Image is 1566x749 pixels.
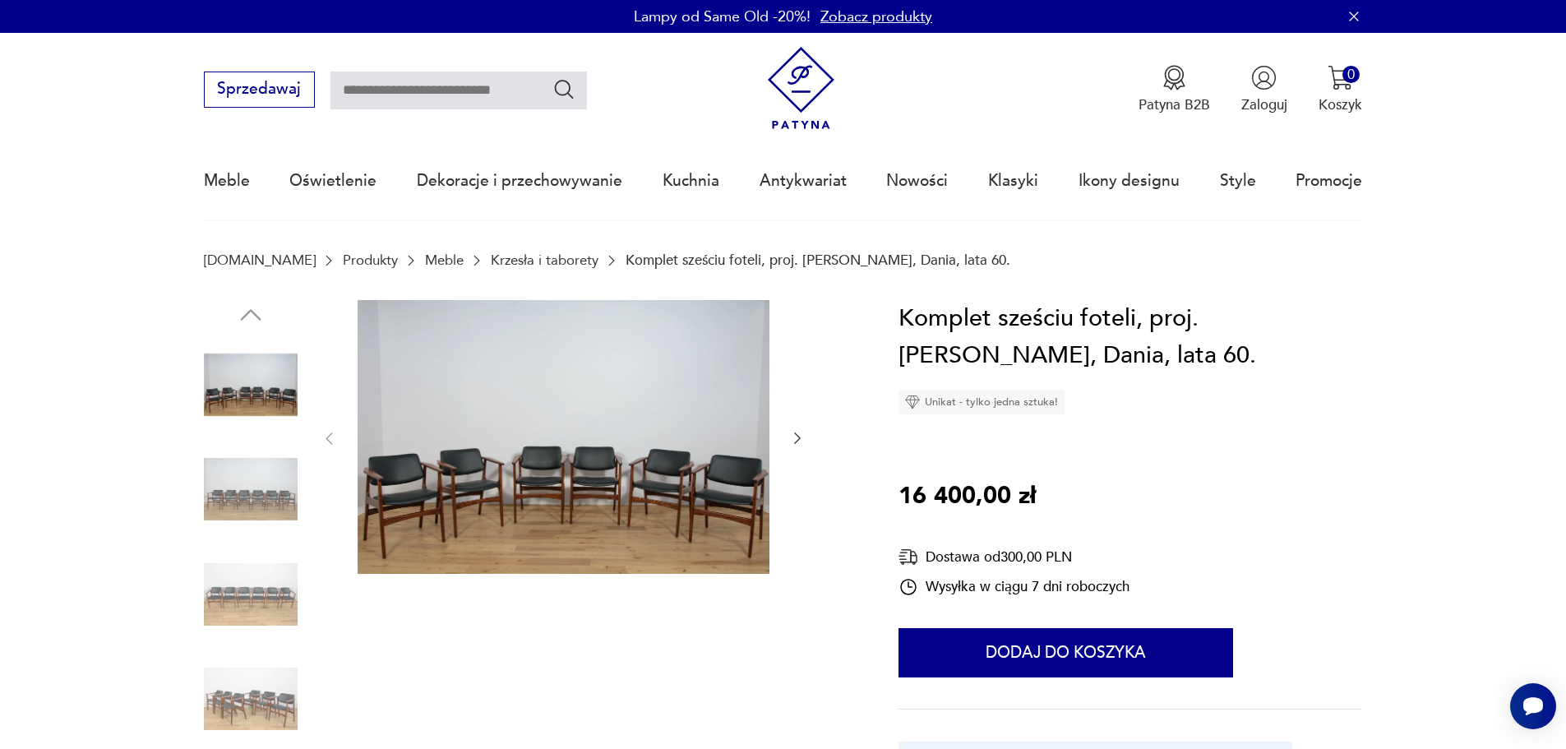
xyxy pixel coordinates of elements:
[898,547,918,567] img: Ikona dostawy
[898,547,1129,567] div: Dostawa od 300,00 PLN
[898,390,1065,414] div: Unikat - tylko jedna sztuka!
[1220,143,1256,219] a: Style
[204,652,298,746] img: Zdjęcie produktu Komplet sześciu foteli, proj. A. Vodder, Dania, lata 60.
[1296,143,1362,219] a: Promocje
[898,300,1362,375] h1: Komplet sześciu foteli, proj. [PERSON_NAME], Dania, lata 60.
[898,628,1233,677] button: Dodaj do koszyka
[634,7,811,27] p: Lampy od Same Old -20%!
[1139,95,1210,114] p: Patyna B2B
[760,47,843,130] img: Patyna - sklep z meblami i dekoracjami vintage
[1139,65,1210,114] a: Ikona medaluPatyna B2B
[898,577,1129,597] div: Wysyłka w ciągu 7 dni roboczych
[358,300,769,575] img: Zdjęcie produktu Komplet sześciu foteli, proj. A. Vodder, Dania, lata 60.
[204,548,298,641] img: Zdjęcie produktu Komplet sześciu foteli, proj. A. Vodder, Dania, lata 60.
[760,143,847,219] a: Antykwariat
[886,143,948,219] a: Nowości
[204,252,316,268] a: [DOMAIN_NAME]
[663,143,719,219] a: Kuchnia
[204,442,298,536] img: Zdjęcie produktu Komplet sześciu foteli, proj. A. Vodder, Dania, lata 60.
[1241,95,1287,114] p: Zaloguj
[1510,683,1556,729] iframe: Smartsupp widget button
[1319,65,1362,114] button: 0Koszyk
[1342,66,1360,83] div: 0
[204,143,250,219] a: Meble
[1162,65,1187,90] img: Ikona medalu
[1079,143,1180,219] a: Ikony designu
[289,143,376,219] a: Oświetlenie
[898,478,1036,516] p: 16 400,00 zł
[204,72,315,108] button: Sprzedawaj
[204,338,298,432] img: Zdjęcie produktu Komplet sześciu foteli, proj. A. Vodder, Dania, lata 60.
[1251,65,1277,90] img: Ikonka użytkownika
[417,143,622,219] a: Dekoracje i przechowywanie
[1139,65,1210,114] button: Patyna B2B
[820,7,932,27] a: Zobacz produkty
[425,252,464,268] a: Meble
[1319,95,1362,114] p: Koszyk
[552,77,576,101] button: Szukaj
[905,395,920,409] img: Ikona diamentu
[1241,65,1287,114] button: Zaloguj
[626,252,1010,268] p: Komplet sześciu foteli, proj. [PERSON_NAME], Dania, lata 60.
[988,143,1038,219] a: Klasyki
[491,252,598,268] a: Krzesła i taborety
[1328,65,1353,90] img: Ikona koszyka
[204,84,315,97] a: Sprzedawaj
[343,252,398,268] a: Produkty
